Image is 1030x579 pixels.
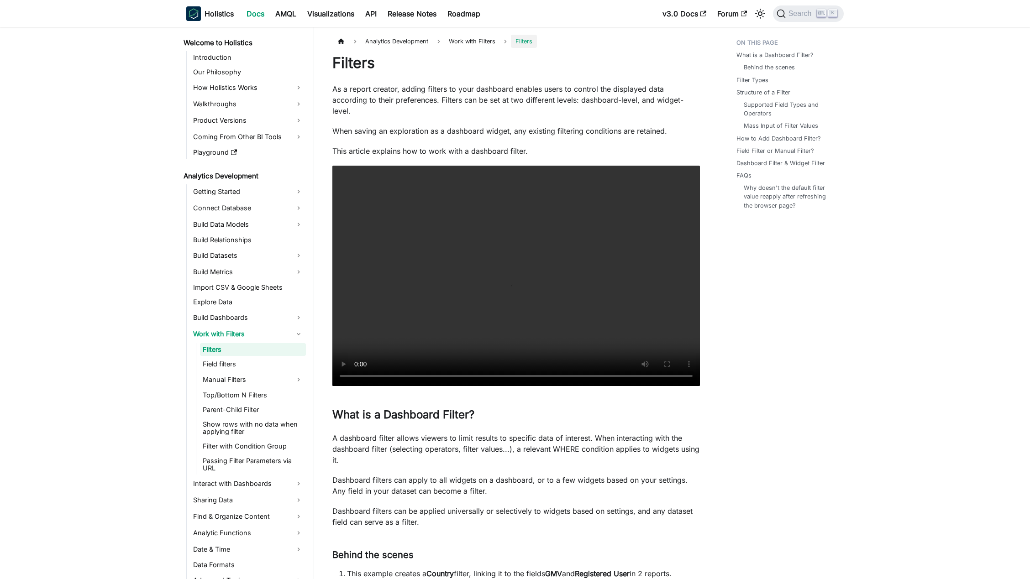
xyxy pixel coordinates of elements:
[332,125,700,136] p: When saving an exploration as a dashboard widget, any existing filtering conditions are retained.
[744,183,835,210] a: Why doesn't the default filter value reapply after refreshing the browser page?
[190,281,306,294] a: Import CSV & Google Sheets
[657,6,712,21] a: v3.0 Docs
[736,171,751,180] a: FAQs
[200,454,306,475] a: Passing Filter Parameters via URL
[241,6,270,21] a: Docs
[753,6,767,21] button: Switch between dark and light mode (currently light mode)
[190,130,306,144] a: Coming From Other BI Tools
[736,134,821,143] a: How to Add Dashboard Filter?
[190,248,306,263] a: Build Datasets
[332,35,700,48] nav: Breadcrumbs
[270,6,302,21] a: AMQL
[332,35,350,48] a: Home page
[190,310,306,325] a: Build Dashboards
[190,493,306,507] a: Sharing Data
[200,418,306,438] a: Show rows with no data when applying filter
[332,83,700,116] p: As a report creator, adding filters to your dashboard enables users to control the displayed data...
[190,476,306,491] a: Interact with Dashboards
[786,10,817,18] span: Search
[332,408,700,425] h2: What is a Dashboard Filter?
[736,51,814,59] a: What is a Dashboard Filter?
[190,80,306,95] a: How Holistics Works
[190,526,306,540] a: Analytic Functions
[426,569,454,578] strong: Country
[511,35,537,48] span: Filters
[190,542,306,557] a: Date & Time
[736,159,825,167] a: Dashboard Filter & Widget Filter
[177,27,314,579] nav: Docs sidebar
[190,296,306,308] a: Explore Data
[773,5,844,22] button: Search (Ctrl+K)
[190,558,306,571] a: Data Formats
[332,475,700,496] p: Dashboard filters can apply to all widgets on a dashboard, or to a few widgets based on your sett...
[575,569,630,578] strong: Registered User
[190,146,306,159] a: Playground
[186,6,234,21] a: HolisticsHolistics
[190,113,306,128] a: Product Versions
[712,6,752,21] a: Forum
[200,440,306,453] a: Filter with Condition Group
[186,6,201,21] img: Holistics
[332,549,700,561] h3: Behind the scenes
[332,54,700,72] h1: Filters
[828,9,837,17] kbd: K
[736,146,814,155] a: Field Filter or Manual Filter?
[444,35,500,48] span: Work with Filters
[360,6,382,21] a: API
[190,97,306,111] a: Walkthroughs
[200,403,306,416] a: Parent-Child Filter
[442,6,486,21] a: Roadmap
[190,184,306,199] a: Getting Started
[190,66,306,78] a: Our Philosophy
[302,6,360,21] a: Visualizations
[200,343,306,356] a: Filters
[744,100,835,118] a: Supported Field Types and Operators
[332,433,700,465] p: A dashboard filter allows viewers to limit results to specific data of interest. When interacting...
[744,63,795,72] a: Behind the scenes
[332,506,700,527] p: Dashboard filters can be applied universally or selectively to widgets based on settings, and any...
[190,51,306,64] a: Introduction
[200,372,306,387] a: Manual Filters
[736,76,768,84] a: Filter Types
[382,6,442,21] a: Release Notes
[744,121,818,130] a: Mass Input of Filter Values
[190,327,306,341] a: Work with Filters
[181,37,306,49] a: Welcome to Holistics
[736,88,790,97] a: Structure of a Filter
[361,35,433,48] span: Analytics Development
[190,201,306,215] a: Connect Database
[190,217,306,232] a: Build Data Models
[190,234,306,246] a: Build Relationships
[190,265,306,279] a: Build Metrics
[545,569,562,578] strong: GMV
[190,509,306,524] a: Find & Organize Content
[181,170,306,183] a: Analytics Development
[200,358,306,370] a: Field filters
[332,166,700,386] video: Your browser does not support embedding video, but you can .
[205,8,234,19] b: Holistics
[200,389,306,402] a: Top/Bottom N Filters
[332,146,700,156] p: This article explains how to work with a dashboard filter.
[347,568,700,579] li: This example creates a filter, linking it to the fields and in 2 reports.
